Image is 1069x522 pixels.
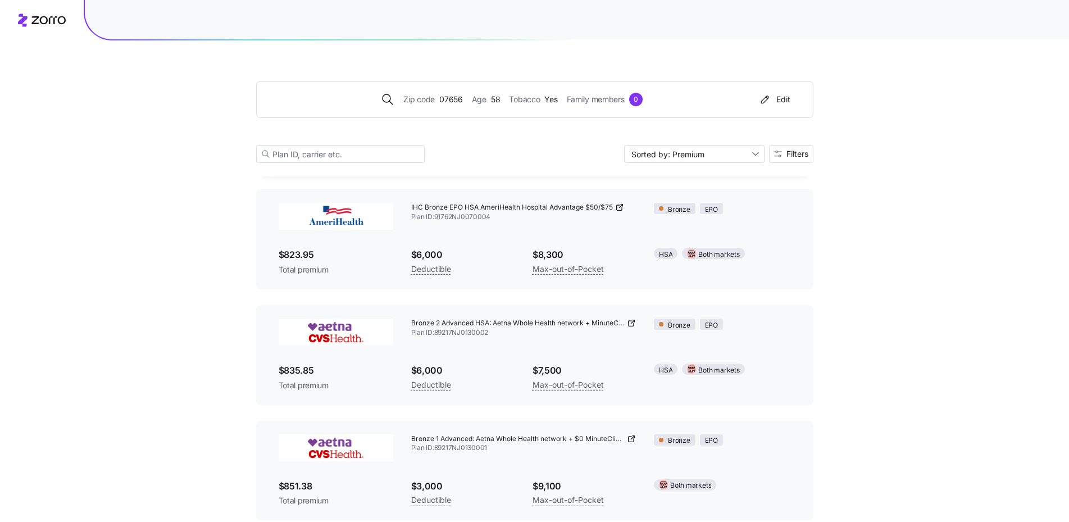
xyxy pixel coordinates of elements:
[668,435,690,446] span: Bronze
[279,248,393,262] span: $823.95
[279,319,393,346] img: Aetna CVS Health
[411,262,451,276] span: Deductible
[403,93,435,106] span: Zip code
[629,93,643,106] div: 0
[411,378,451,392] span: Deductible
[411,248,515,262] span: $6,000
[533,248,636,262] span: $8,300
[411,319,625,328] span: Bronze 2 Advanced HSA: Aetna Whole Health network + MinuteClinic + Virtual Primary Care
[411,479,515,493] span: $3,000
[668,205,690,215] span: Bronze
[509,93,540,106] span: Tobacco
[668,320,690,331] span: Bronze
[279,203,393,230] img: AmeriHealth
[533,493,604,507] span: Max-out-of-Pocket
[754,90,795,108] button: Edit
[411,434,625,444] span: Bronze 1 Advanced: Aetna Whole Health network + $0 MinuteClinic + $0 CVS Health Virtual Primary Care
[533,364,636,378] span: $7,500
[279,434,393,461] img: Aetna CVS Health
[698,249,739,260] span: Both markets
[279,380,393,391] span: Total premium
[659,249,672,260] span: HSA
[472,93,486,106] span: Age
[533,378,604,392] span: Max-out-of-Pocket
[769,145,813,163] button: Filters
[533,262,604,276] span: Max-out-of-Pocket
[411,443,636,453] span: Plan ID: 89217NJ0130001
[411,203,613,212] span: IHC Bronze EPO HSA AmeriHealth Hospital Advantage $50/$75
[659,365,672,376] span: HSA
[567,93,625,106] span: Family members
[705,205,718,215] span: EPO
[624,145,765,163] input: Sort by
[698,365,739,376] span: Both markets
[279,495,393,506] span: Total premium
[544,93,557,106] span: Yes
[256,145,425,163] input: Plan ID, carrier etc.
[758,94,790,105] div: Edit
[491,93,500,106] span: 58
[411,364,515,378] span: $6,000
[411,212,636,222] span: Plan ID: 91762NJ0070004
[279,264,393,275] span: Total premium
[411,493,451,507] span: Deductible
[279,479,393,493] span: $851.38
[533,479,636,493] span: $9,100
[279,364,393,378] span: $835.85
[705,435,718,446] span: EPO
[411,328,636,338] span: Plan ID: 89217NJ0130002
[670,480,711,491] span: Both markets
[705,320,718,331] span: EPO
[786,150,808,158] span: Filters
[439,93,463,106] span: 07656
